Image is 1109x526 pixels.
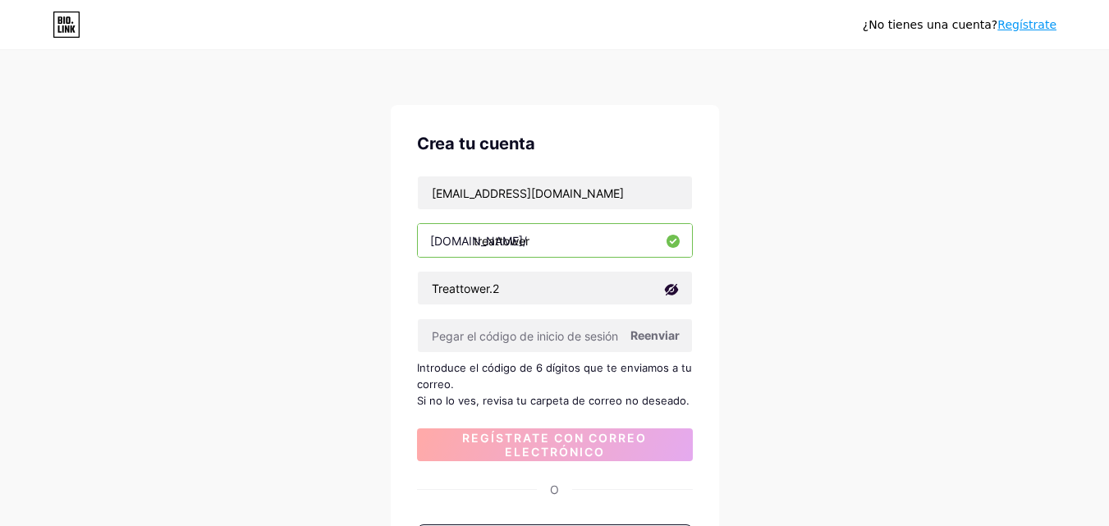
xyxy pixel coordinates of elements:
[550,483,559,496] font: O
[418,272,692,304] input: Contraseña
[430,234,527,248] font: [DOMAIN_NAME]/
[997,18,1056,31] a: Regístrate
[417,361,692,391] font: Introduce el código de 6 dígitos que te enviamos a tu correo.
[630,328,680,342] font: Reenviar
[417,134,535,153] font: Crea tu cuenta
[417,428,693,461] button: Regístrate con correo electrónico
[418,319,692,352] input: Pegar el código de inicio de sesión
[417,394,690,407] font: Si no lo ves, revisa tu carpeta de correo no deseado.
[462,431,647,459] font: Regístrate con correo electrónico
[863,18,997,31] font: ¿No tienes una cuenta?
[418,224,692,257] input: nombre de usuario
[418,176,692,209] input: Correo electrónico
